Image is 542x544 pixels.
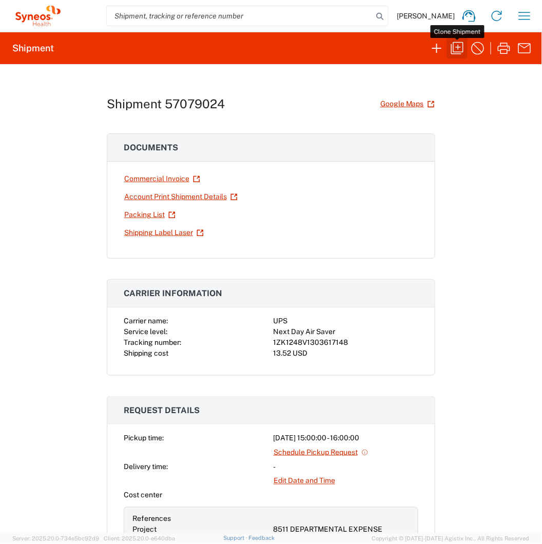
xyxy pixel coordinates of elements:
[124,405,200,415] span: Request details
[223,535,249,541] a: Support
[273,461,418,472] div: -
[124,206,176,224] a: Packing List
[107,96,225,111] h1: Shipment 57079024
[124,288,222,298] span: Carrier information
[273,524,410,535] div: 8511 DEPARTMENTAL EXPENSE
[132,515,171,523] span: References
[380,95,435,113] a: Google Maps
[124,434,164,442] span: Pickup time:
[273,326,418,337] div: Next Day Air Saver
[124,188,238,206] a: Account Print Shipment Details
[124,327,167,336] span: Service level:
[124,170,201,188] a: Commercial Invoice
[107,6,373,26] input: Shipment, tracking or reference number
[124,491,162,499] span: Cost center
[124,143,178,152] span: Documents
[249,535,275,541] a: Feedback
[273,316,418,326] div: UPS
[273,433,418,443] div: [DATE] 15:00:00 - 16:00:00
[12,42,54,54] h2: Shipment
[124,338,181,346] span: Tracking number:
[273,348,418,359] div: 13.52 USD
[273,337,418,348] div: 1ZK1248V1303617148
[132,524,269,535] div: Project
[124,317,168,325] span: Carrier name:
[124,224,204,242] a: Shipping Label Laser
[12,536,99,542] span: Server: 2025.20.0-734e5bc92d9
[397,11,455,21] span: [PERSON_NAME]
[273,472,336,490] a: Edit Date and Time
[124,349,168,357] span: Shipping cost
[124,462,168,471] span: Delivery time:
[372,534,530,543] span: Copyright © [DATE]-[DATE] Agistix Inc., All Rights Reserved
[273,443,369,461] a: Schedule Pickup Request
[104,536,175,542] span: Client: 2025.20.0-e640dba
